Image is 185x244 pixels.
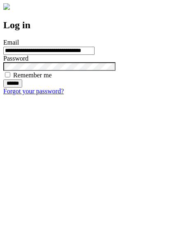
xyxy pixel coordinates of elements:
[3,20,182,31] h2: Log in
[13,72,52,79] label: Remember me
[3,88,64,95] a: Forgot your password?
[3,39,19,46] label: Email
[3,3,10,10] img: logo-4e3dc11c47720685a147b03b5a06dd966a58ff35d612b21f08c02c0306f2b779.png
[3,55,28,62] label: Password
